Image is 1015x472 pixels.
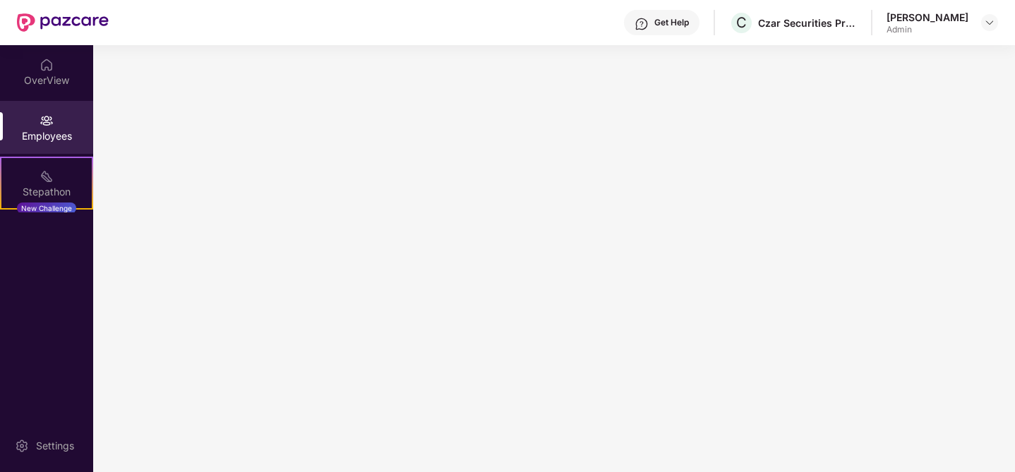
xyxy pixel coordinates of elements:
[887,24,968,35] div: Admin
[17,202,76,214] div: New Challenge
[40,58,54,72] img: svg+xml;base64,PHN2ZyBpZD0iSG9tZSIgeG1sbnM9Imh0dHA6Ly93d3cudzMub3JnLzIwMDAvc3ZnIiB3aWR0aD0iMjAiIG...
[635,17,649,31] img: svg+xml;base64,PHN2ZyBpZD0iSGVscC0zMngzMiIgeG1sbnM9Imh0dHA6Ly93d3cudzMub3JnLzIwMDAvc3ZnIiB3aWR0aD...
[654,17,689,28] div: Get Help
[887,11,968,24] div: [PERSON_NAME]
[1,185,92,199] div: Stepathon
[984,17,995,28] img: svg+xml;base64,PHN2ZyBpZD0iRHJvcGRvd24tMzJ4MzIiIHhtbG5zPSJodHRwOi8vd3d3LnczLm9yZy8yMDAwL3N2ZyIgd2...
[736,14,747,31] span: C
[758,16,857,30] div: Czar Securities Private Limited
[40,169,54,183] img: svg+xml;base64,PHN2ZyB4bWxucz0iaHR0cDovL3d3dy53My5vcmcvMjAwMC9zdmciIHdpZHRoPSIyMSIgaGVpZ2h0PSIyMC...
[32,439,78,453] div: Settings
[15,439,29,453] img: svg+xml;base64,PHN2ZyBpZD0iU2V0dGluZy0yMHgyMCIgeG1sbnM9Imh0dHA6Ly93d3cudzMub3JnLzIwMDAvc3ZnIiB3aW...
[17,13,109,32] img: New Pazcare Logo
[40,114,54,128] img: svg+xml;base64,PHN2ZyBpZD0iRW1wbG95ZWVzIiB4bWxucz0iaHR0cDovL3d3dy53My5vcmcvMjAwMC9zdmciIHdpZHRoPS...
